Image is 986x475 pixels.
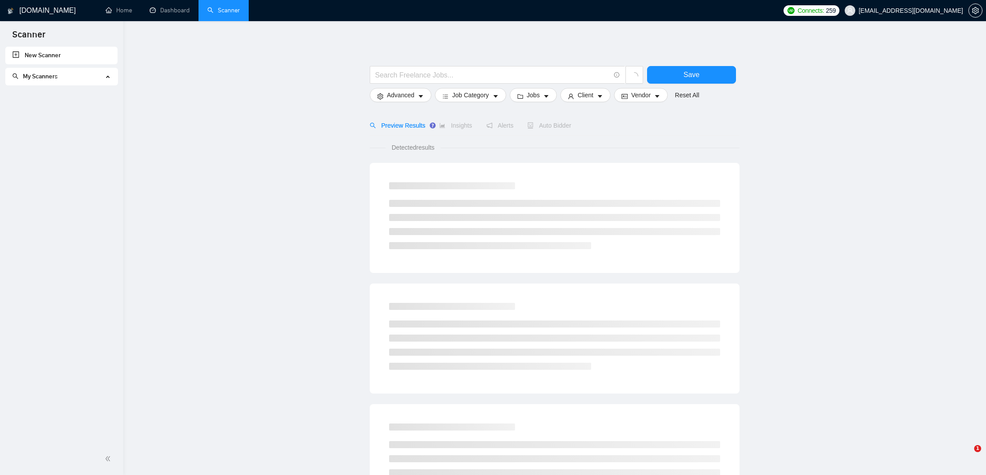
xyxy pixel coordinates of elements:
[439,122,445,129] span: area-chart
[5,47,118,64] li: New Scanner
[435,88,506,102] button: barsJob Categorycaret-down
[386,143,441,152] span: Detected results
[675,90,699,100] a: Reset All
[527,122,571,129] span: Auto Bidder
[787,7,795,14] img: upwork-logo.png
[5,28,52,47] span: Scanner
[630,72,638,80] span: loading
[684,69,699,80] span: Save
[974,445,981,452] span: 1
[631,90,651,100] span: Vendor
[429,122,437,129] div: Tooltip anchor
[622,93,628,99] span: idcard
[560,88,611,102] button: userClientcaret-down
[969,7,982,14] span: setting
[527,122,533,129] span: robot
[568,93,574,99] span: user
[486,122,493,129] span: notification
[370,122,425,129] span: Preview Results
[614,72,620,78] span: info-circle
[543,93,549,99] span: caret-down
[968,4,982,18] button: setting
[106,7,132,14] a: homeHome
[7,4,14,18] img: logo
[387,90,414,100] span: Advanced
[150,7,190,14] a: dashboardDashboard
[418,93,424,99] span: caret-down
[826,6,835,15] span: 259
[798,6,824,15] span: Connects:
[370,88,431,102] button: settingAdvancedcaret-down
[486,122,514,129] span: Alerts
[847,7,853,14] span: user
[517,93,523,99] span: folder
[377,93,383,99] span: setting
[614,88,668,102] button: idcardVendorcaret-down
[12,73,58,80] span: My Scanners
[510,88,557,102] button: folderJobscaret-down
[375,70,610,81] input: Search Freelance Jobs...
[370,122,376,129] span: search
[207,7,240,14] a: searchScanner
[452,90,489,100] span: Job Category
[12,47,110,64] a: New Scanner
[493,93,499,99] span: caret-down
[105,454,114,463] span: double-left
[12,73,18,79] span: search
[578,90,593,100] span: Client
[439,122,472,129] span: Insights
[654,93,660,99] span: caret-down
[956,445,977,466] iframe: Intercom live chat
[23,73,58,80] span: My Scanners
[527,90,540,100] span: Jobs
[647,66,736,84] button: Save
[968,7,982,14] a: setting
[442,93,449,99] span: bars
[597,93,603,99] span: caret-down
